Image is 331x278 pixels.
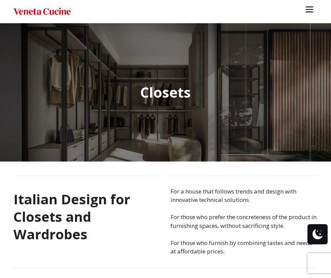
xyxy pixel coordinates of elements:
[171,187,318,204] p: For a house that follows trends and design with innovative technical solutions.
[171,213,318,230] p: For those who prefer the concreteness of the product in furnishing spaces, without sacrificing st...
[13,7,71,16] img: Veneta Cucine USA
[304,4,315,14] img: burger-menu-svgrepo-com-30x30.jpg
[13,187,160,246] h2: Italian Design for Closets and Wardrobes
[171,239,318,256] p: For those who furnish by combining tastes and needs at affordable prices.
